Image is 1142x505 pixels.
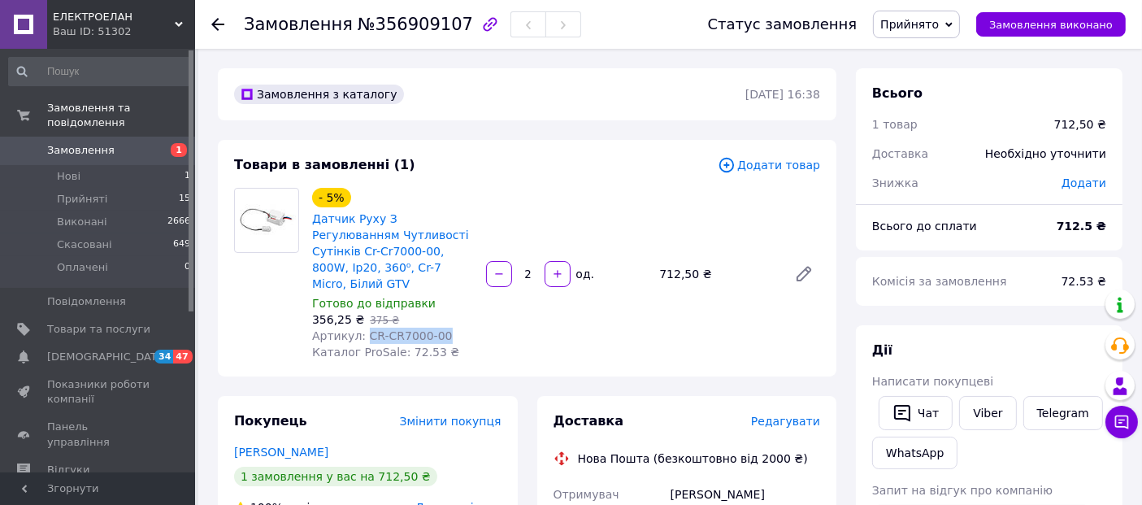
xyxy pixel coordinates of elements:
span: Готово до відправки [312,297,436,310]
div: Нова Пошта (безкоштовно від 2000 ₴) [574,451,812,467]
span: 1 товар [872,118,918,131]
a: Датчик Руху З Регулюванням Чутливості Сутінків Cr-Cr7000-00, 800W, Ip20, 360⁰, Cr-7 Micro, Білий GTV [312,212,469,290]
span: Товари в замовленні (1) [234,157,415,172]
span: Панель управління [47,420,150,449]
span: Артикул: CR-CR7000-00 [312,329,453,342]
span: 2666 [167,215,190,229]
span: Всього [872,85,923,101]
a: Редагувати [788,258,820,290]
div: 1 замовлення у вас на 712,50 ₴ [234,467,437,486]
span: Написати покупцеві [872,375,993,388]
span: Товари та послуги [47,322,150,337]
span: Доставка [554,413,624,429]
span: 47 [173,350,192,364]
span: Скасовані [57,237,112,252]
span: 649 [173,237,190,252]
span: Відгуки [47,463,89,477]
span: Комісія за замовлення [872,275,1007,288]
span: Виконані [57,215,107,229]
span: Всього до сплати [872,220,977,233]
button: Чат з покупцем [1105,406,1138,438]
time: [DATE] 16:38 [745,88,820,101]
span: Запит на відгук про компанію [872,484,1053,497]
span: 1 [185,169,190,184]
span: Замовлення [47,143,115,158]
span: №356909107 [358,15,473,34]
a: Viber [959,396,1016,430]
div: Замовлення з каталогу [234,85,404,104]
span: 356,25 ₴ [312,313,364,326]
span: Каталог ProSale: 72.53 ₴ [312,346,459,359]
span: Знижка [872,176,918,189]
span: Доставка [872,147,928,160]
span: Додати товар [718,156,820,174]
span: Замовлення виконано [989,19,1113,31]
a: WhatsApp [872,437,957,469]
span: Замовлення та повідомлення [47,101,195,130]
img: Датчик Руху З Регулюванням Чутливості Сутінків Cr-Cr7000-00, 800W, Ip20, 360⁰, Cr-7 Micro, Білий GTV [235,199,298,241]
span: Нові [57,169,80,184]
button: Чат [879,396,953,430]
b: 712.5 ₴ [1057,220,1106,233]
span: 15 [179,192,190,207]
span: Прийнято [880,18,939,31]
span: 0 [185,260,190,275]
input: Пошук [8,57,192,86]
span: Прийняті [57,192,107,207]
div: Ваш ID: 51302 [53,24,195,39]
a: [PERSON_NAME] [234,446,328,459]
span: Оплачені [57,260,108,275]
span: Повідомлення [47,294,126,309]
div: Необхідно уточнити [975,136,1116,172]
span: Додати [1062,176,1106,189]
div: Повернутися назад [211,16,224,33]
span: 375 ₴ [370,315,399,326]
span: 34 [154,350,173,364]
div: Статус замовлення [708,16,858,33]
span: Змінити покупця [400,415,502,428]
div: од. [572,266,597,282]
span: Дії [872,342,892,358]
span: 72.53 ₴ [1062,275,1106,288]
a: Telegram [1023,396,1103,430]
div: - 5% [312,188,351,207]
button: Замовлення виконано [976,12,1126,37]
div: 712,50 ₴ [1054,116,1106,133]
span: Отримувач [554,488,619,501]
div: 712,50 ₴ [653,263,781,285]
span: Покупець [234,413,307,429]
span: Редагувати [751,415,820,428]
span: Показники роботи компанії [47,377,150,407]
span: 1 [171,143,187,157]
span: ЕЛЕКТРОЕЛАН [53,10,175,24]
span: [DEMOGRAPHIC_DATA] [47,350,167,364]
span: Замовлення [244,15,353,34]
